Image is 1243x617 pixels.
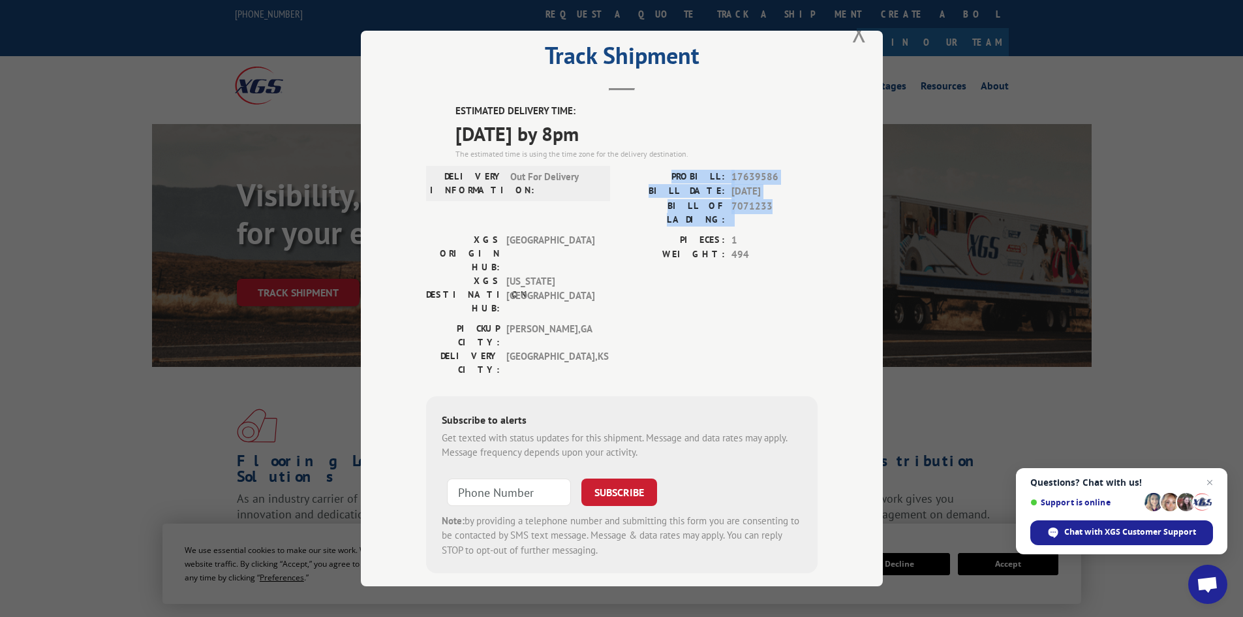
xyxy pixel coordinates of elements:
[426,322,500,349] label: PICKUP CITY:
[1202,475,1218,490] span: Close chat
[506,322,594,349] span: [PERSON_NAME] , GA
[1030,477,1213,488] span: Questions? Chat with us!
[426,46,818,71] h2: Track Shipment
[622,199,725,227] label: BILL OF LADING:
[1030,520,1213,545] div: Chat with XGS Customer Support
[455,104,818,119] label: ESTIMATED DELIVERY TIME:
[442,431,802,460] div: Get texted with status updates for this shipment. Message and data rates may apply. Message frequ...
[581,479,657,506] button: SUBSCRIBE
[442,412,802,431] div: Subscribe to alerts
[1064,526,1196,538] span: Chat with XGS Customer Support
[506,349,594,377] span: [GEOGRAPHIC_DATA] , KS
[506,233,594,274] span: [GEOGRAPHIC_DATA]
[622,247,725,262] label: WEIGHT:
[447,479,571,506] input: Phone Number
[731,233,818,248] span: 1
[731,170,818,185] span: 17639586
[852,15,867,50] button: Close modal
[731,184,818,199] span: [DATE]
[510,170,598,197] span: Out For Delivery
[430,170,504,197] label: DELIVERY INFORMATION:
[426,349,500,377] label: DELIVERY CITY:
[426,233,500,274] label: XGS ORIGIN HUB:
[506,274,594,315] span: [US_STATE][GEOGRAPHIC_DATA]
[455,119,818,148] span: [DATE] by 8pm
[731,247,818,262] span: 494
[622,233,725,248] label: PIECES:
[442,514,465,527] strong: Note:
[426,274,500,315] label: XGS DESTINATION HUB:
[442,514,802,558] div: by providing a telephone number and submitting this form you are consenting to be contacted by SM...
[731,199,818,227] span: 7071233
[1030,498,1140,507] span: Support is online
[455,148,818,160] div: The estimated time is using the time zone for the delivery destination.
[622,184,725,199] label: BILL DATE:
[622,170,725,185] label: PROBILL:
[1188,565,1227,604] div: Open chat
